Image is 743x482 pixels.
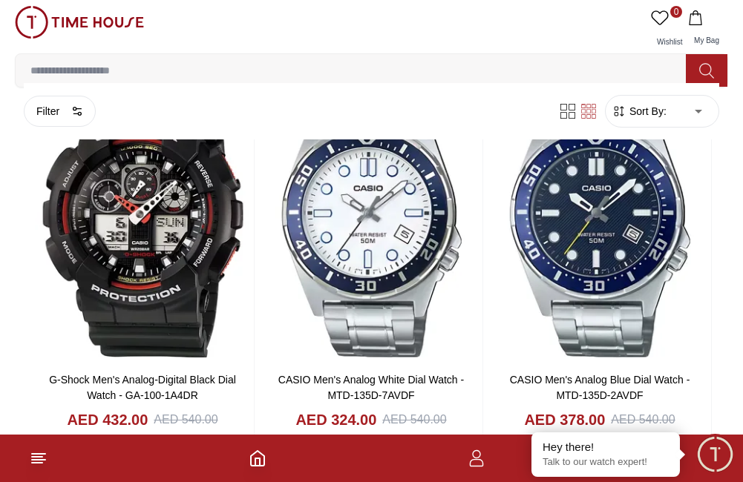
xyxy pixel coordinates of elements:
[651,38,688,46] span: Wishlist
[249,449,266,467] a: Home
[278,374,464,401] a: CASIO Men's Analog White Dial Watch - MTD-135D-7AVDF
[382,411,446,429] div: AED 540.00
[670,6,682,18] span: 0
[695,434,736,475] div: Chat Widget
[32,77,254,360] img: G-Shock Men's Analog-Digital Black Dial Watch - GA-100-1A4DR
[611,411,675,429] div: AED 540.00
[543,440,669,455] div: Hey there!
[295,409,376,430] h4: AED 324.00
[67,409,148,430] h4: AED 432.00
[49,374,236,401] a: G-Shock Men's Analog-Digital Black Dial Watch - GA-100-1A4DR
[612,104,667,119] button: Sort By:
[15,6,144,39] img: ...
[648,6,685,53] a: 0Wishlist
[543,456,669,469] p: Talk to our watch expert!
[524,409,605,430] h4: AED 378.00
[489,77,711,360] img: CASIO Men's Analog Blue Dial Watch - MTD-135D-2AVDF
[261,77,482,360] img: CASIO Men's Analog White Dial Watch - MTD-135D-7AVDF
[154,411,217,429] div: AED 540.00
[688,36,725,44] span: My Bag
[626,104,667,119] span: Sort By:
[24,96,96,127] button: Filter
[510,374,690,401] a: CASIO Men's Analog Blue Dial Watch - MTD-135D-2AVDF
[685,6,728,53] button: My Bag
